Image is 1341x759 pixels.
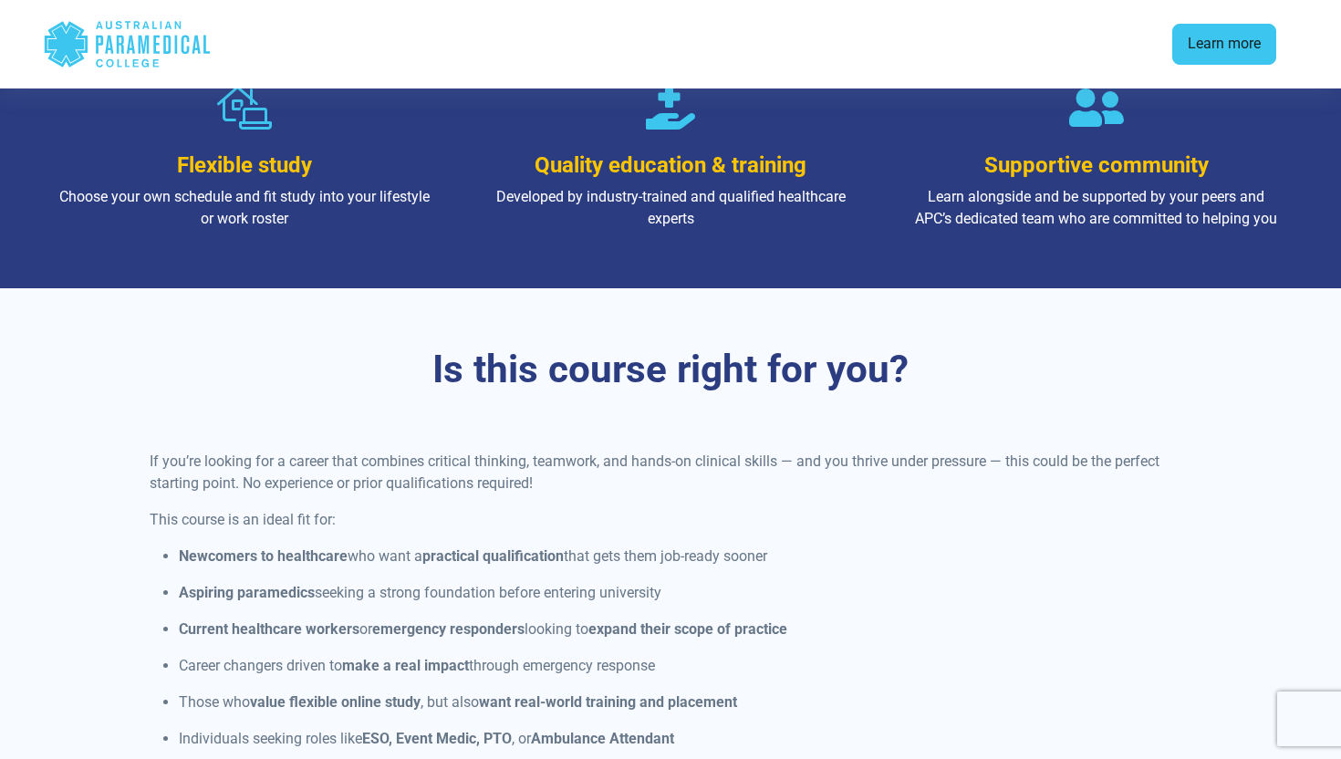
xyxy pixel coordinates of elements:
strong: make a real impact [342,657,469,674]
h3: Flexible study [57,152,432,179]
p: Those who , but also [179,691,1192,713]
strong: Newcomers to healthcare [179,547,348,565]
strong: ESO, Event Medic, PTO [362,730,512,747]
h3: Supportive community [909,152,1284,179]
p: This course is an ideal fit for: [150,509,1192,531]
a: Learn more [1172,24,1276,66]
strong: Aspiring paramedics [179,584,315,601]
strong: Current healthcare workers [179,620,359,638]
p: Choose your own schedule and fit study into your lifestyle or work roster [57,186,432,230]
p: who want a that gets them job-ready sooner [179,546,1192,567]
p: seeking a strong foundation before entering university [179,582,1192,604]
strong: want real-world training and placement [479,693,737,711]
strong: Ambulance Attendant [531,730,674,747]
strong: value flexible online study [250,693,421,711]
p: Learn alongside and be supported by your peers and APC’s dedicated team who are committed to help... [909,186,1284,230]
strong: emergency responders [372,620,525,638]
h3: Quality education & training [483,152,858,179]
p: Career changers driven to through emergency response [179,655,1192,677]
strong: expand their scope of practice [588,620,787,638]
p: If you’re looking for a career that combines critical thinking, teamwork, and hands-on clinical s... [150,451,1192,494]
p: or looking to [179,619,1192,640]
div: Australian Paramedical College [43,15,212,74]
h3: Is this course right for you? [137,347,1204,393]
strong: practical qualification [422,547,564,565]
p: Individuals seeking roles like , or [179,728,1192,750]
p: Developed by industry-trained and qualified healthcare experts [483,186,858,230]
